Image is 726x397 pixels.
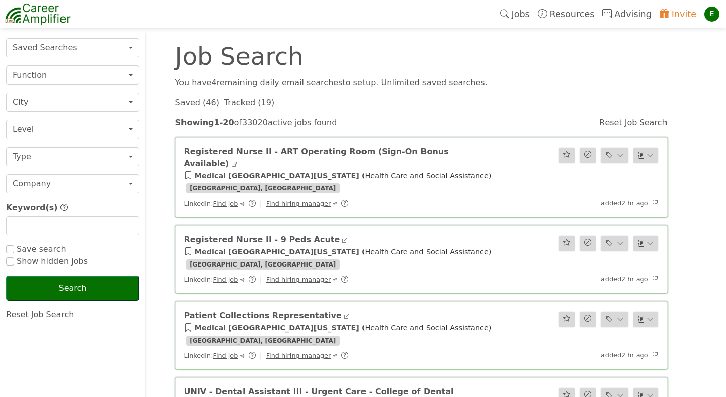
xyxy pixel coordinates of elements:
[175,118,234,127] strong: Showing 1 - 20
[186,259,340,270] span: [GEOGRAPHIC_DATA], [GEOGRAPHIC_DATA]
[184,235,340,244] a: Registered Nurse II - 9 Peds Acute
[6,38,139,57] button: Saved Searches
[169,44,548,69] div: Job Search
[704,7,719,22] div: E
[362,248,492,256] span: ( Health Care and Social Assistance )
[186,183,340,193] span: [GEOGRAPHIC_DATA], [GEOGRAPHIC_DATA]
[213,352,238,359] a: Find job
[224,98,274,107] a: Tracked (19)
[14,244,66,254] span: Save search
[169,117,548,129] div: of 33020 active jobs found
[260,200,262,207] span: |
[184,147,449,168] a: Registered Nurse II - ART Operating Room (Sign-On Bonus Available)
[6,147,139,166] button: Type
[496,3,534,26] a: Jobs
[656,3,700,26] a: Invite
[260,276,262,283] span: |
[503,198,665,209] div: added 2 hr ago
[6,174,139,193] button: Company
[5,2,71,27] img: career-amplifier-logo.png
[266,200,331,207] a: Find hiring manager
[195,324,359,332] a: Medical [GEOGRAPHIC_DATA][US_STATE]
[14,256,88,266] span: Show hidden jobs
[6,276,139,301] button: Search
[184,352,355,359] span: LinkedIn:
[186,336,340,346] span: [GEOGRAPHIC_DATA], [GEOGRAPHIC_DATA]
[184,200,355,207] span: LinkedIn:
[213,200,238,207] a: Find job
[184,276,355,283] span: LinkedIn:
[503,274,665,285] div: added 2 hr ago
[175,98,219,107] a: Saved (46)
[260,352,262,359] span: |
[6,65,139,85] button: Function
[599,118,668,127] a: Reset Job Search
[195,172,359,180] a: Medical [GEOGRAPHIC_DATA][US_STATE]
[213,276,238,283] a: Find job
[534,3,599,26] a: Resources
[6,120,139,139] button: Level
[184,311,342,320] a: Patient Collections Representative
[6,310,74,319] a: Reset Job Search
[362,324,492,332] span: ( Health Care and Social Assistance )
[6,93,139,112] button: City
[266,276,331,283] a: Find hiring manager
[195,248,359,256] a: Medical [GEOGRAPHIC_DATA][US_STATE]
[362,172,492,180] span: ( Health Care and Social Assistance )
[6,203,58,212] span: Keyword(s)
[266,352,331,359] a: Find hiring manager
[598,3,655,26] a: Advising
[503,350,665,361] div: added 2 hr ago
[169,77,674,89] div: You have 4 remaining daily email search es to setup. Unlimited saved searches.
